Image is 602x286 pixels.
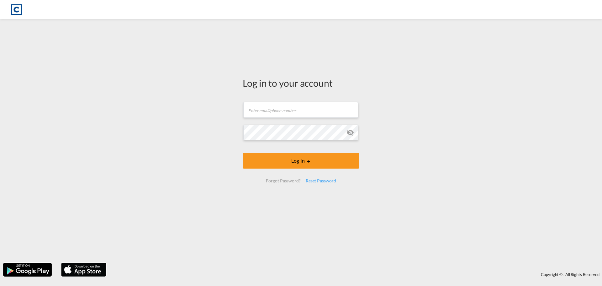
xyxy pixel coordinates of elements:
[109,269,602,280] div: Copyright © . All Rights Reserved
[346,129,354,136] md-icon: icon-eye-off
[243,102,358,118] input: Enter email/phone number
[3,262,52,277] img: google.png
[61,262,107,277] img: apple.png
[9,3,24,17] img: 1fdb9190129311efbfaf67cbb4249bed.jpeg
[243,153,359,169] button: LOGIN
[243,76,359,89] div: Log in to your account
[303,175,339,186] div: Reset Password
[263,175,303,186] div: Forgot Password?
